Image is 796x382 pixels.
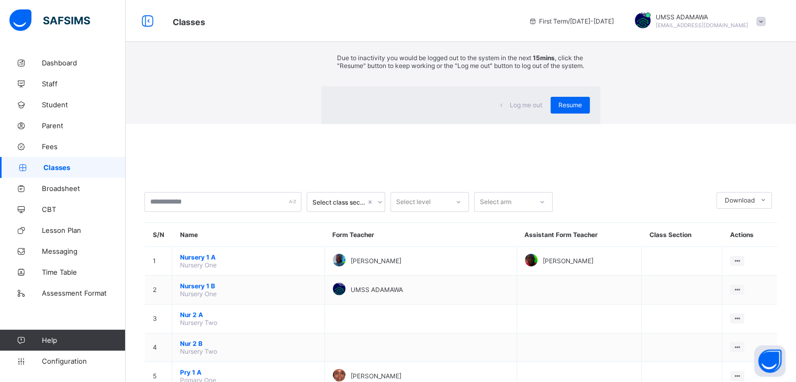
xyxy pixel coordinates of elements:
[656,13,748,21] span: UMSS ADAMAWA
[42,80,126,88] span: Staff
[145,275,172,304] td: 2
[337,54,584,70] p: Due to inactivity you would be logged out to the system in the next , click the "Resume" button t...
[480,192,511,212] div: Select arm
[180,261,217,269] span: Nursery One
[312,198,366,206] div: Select class section
[180,253,317,261] span: Nursery 1 A
[42,142,126,151] span: Fees
[180,319,217,327] span: Nursery Two
[642,223,722,247] th: Class Section
[42,336,125,344] span: Help
[510,101,542,109] span: Log me out
[351,257,401,265] span: [PERSON_NAME]
[42,357,125,365] span: Configuration
[145,223,172,247] th: S/N
[42,226,126,234] span: Lesson Plan
[624,13,771,30] div: UMSSADAMAWA
[180,290,217,298] span: Nursery One
[173,17,205,27] span: Classes
[180,368,317,376] span: Pry 1 A
[42,289,126,297] span: Assessment Format
[42,184,126,193] span: Broadsheet
[351,372,401,380] span: [PERSON_NAME]
[656,22,748,28] span: [EMAIL_ADDRESS][DOMAIN_NAME]
[180,311,317,319] span: Nur 2 A
[351,286,403,294] span: UMSS ADAMAWA
[43,163,126,172] span: Classes
[324,223,517,247] th: Form Teacher
[145,304,172,333] td: 3
[722,223,777,247] th: Actions
[180,282,317,290] span: Nursery 1 B
[180,340,317,347] span: Nur 2 B
[754,345,786,377] button: Open asap
[543,257,593,265] span: [PERSON_NAME]
[42,59,126,67] span: Dashboard
[42,100,126,109] span: Student
[145,333,172,362] td: 4
[396,192,431,212] div: Select level
[42,205,126,214] span: CBT
[42,268,126,276] span: Time Table
[42,121,126,130] span: Parent
[725,196,755,204] span: Download
[145,246,172,275] td: 1
[558,101,582,109] span: Resume
[42,247,126,255] span: Messaging
[172,223,325,247] th: Name
[180,347,217,355] span: Nursery Two
[533,54,555,62] strong: 15mins
[517,223,641,247] th: Assistant Form Teacher
[529,17,614,25] span: session/term information
[9,9,90,31] img: safsims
